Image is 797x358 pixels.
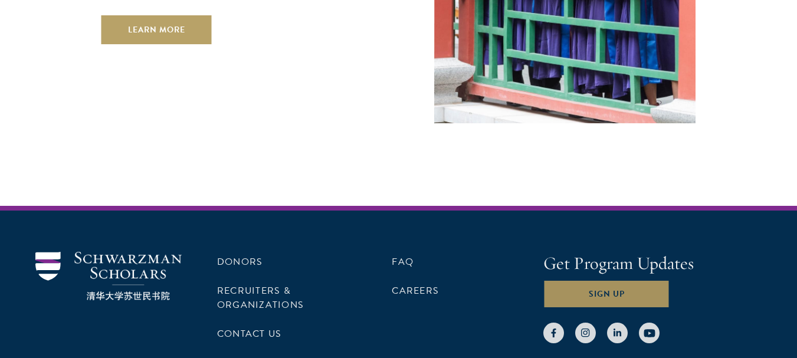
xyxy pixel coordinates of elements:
a: Recruiters & Organizations [217,284,304,312]
a: Learn More [101,15,212,44]
a: FAQ [392,255,414,269]
a: Contact Us [217,327,281,341]
h4: Get Program Updates [543,252,762,275]
a: Donors [217,255,263,269]
a: Careers [392,284,439,298]
button: Sign Up [543,280,670,308]
img: Schwarzman Scholars [35,252,182,301]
